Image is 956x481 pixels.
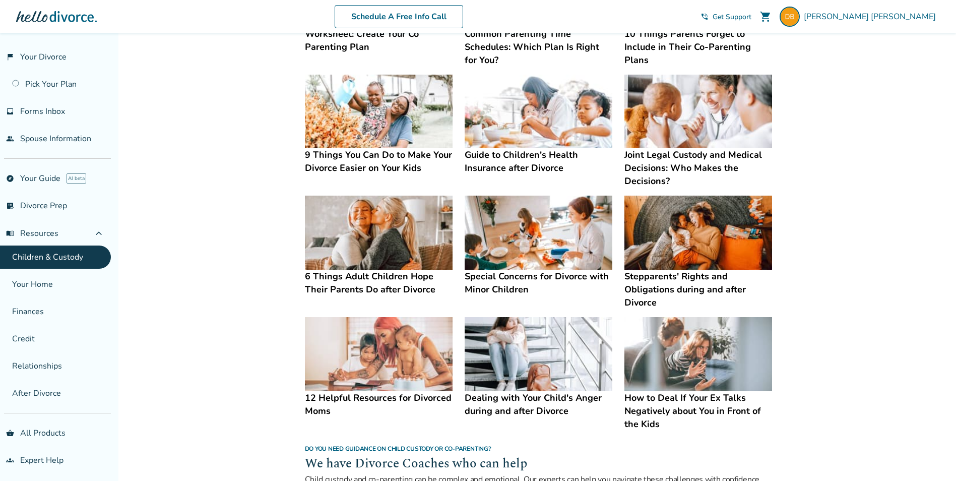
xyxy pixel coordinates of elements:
[780,7,800,27] img: dbebeau@sorenson.com
[713,12,751,22] span: Get Support
[6,174,14,183] span: explore
[624,196,772,270] img: Stepparents' Rights and Obligations during and after Divorce
[804,11,940,22] span: [PERSON_NAME] [PERSON_NAME]
[624,148,772,188] h4: Joint Legal Custody and Medical Decisions: Who Makes the Decisions?
[700,13,709,21] span: phone_in_talk
[93,227,105,239] span: expand_less
[6,53,14,61] span: flag_2
[305,196,453,270] img: 6 Things Adult Children Hope Their Parents Do after Divorce
[465,75,612,175] a: Guide to Children's Health Insurance after DivorceGuide to Children's Health Insurance after Divorce
[305,75,453,149] img: 9 Things You Can Do to Make Your Divorce Easier on Your Kids
[335,5,463,28] a: Schedule A Free Info Call
[465,75,612,149] img: Guide to Children's Health Insurance after Divorce
[305,391,453,417] h4: 12 Helpful Resources for Divorced Moms
[624,75,772,188] a: Joint Legal Custody and Medical Decisions: Who Makes the Decisions?Joint Legal Custody and Medica...
[305,455,773,474] h2: We have Divorce Coaches who can help
[305,27,453,53] h4: Worksheet: Create Your Co Parenting Plan
[624,196,772,309] a: Stepparents' Rights and Obligations during and after DivorceStepparents' Rights and Obligations d...
[906,433,956,481] iframe: Chat Widget
[305,445,491,453] span: Do you need guidance on child custody or co-parenting?
[6,202,14,210] span: list_alt_check
[700,12,751,22] a: phone_in_talkGet Support
[6,107,14,115] span: inbox
[67,173,86,184] span: AI beta
[624,317,772,431] a: How to Deal If Your Ex Talks Negatively about You in Front of the KidsHow to Deal If Your Ex Talk...
[624,75,772,149] img: Joint Legal Custody and Medical Decisions: Who Makes the Decisions?
[20,106,65,117] span: Forms Inbox
[305,317,453,417] a: 12 Helpful Resources for Divorced Moms12 Helpful Resources for Divorced Moms
[6,456,14,464] span: groups
[465,317,612,391] img: Dealing with Your Child's Anger during and after Divorce
[465,148,612,174] h4: Guide to Children's Health Insurance after Divorce
[624,317,772,391] img: How to Deal If Your Ex Talks Negatively about You in Front of the Kids
[305,148,453,174] h4: 9 Things You Can Do to Make Your Divorce Easier on Your Kids
[624,391,772,431] h4: How to Deal If Your Ex Talks Negatively about You in Front of the Kids
[465,27,612,67] h4: Common Parenting Time Schedules: Which Plan Is Right for You?
[6,229,14,237] span: menu_book
[6,429,14,437] span: shopping_basket
[465,270,612,296] h4: Special Concerns for Divorce with Minor Children
[305,317,453,391] img: 12 Helpful Resources for Divorced Moms
[624,27,772,67] h4: 10 Things Parents Forget to Include in Their Co-Parenting Plans
[305,270,453,296] h4: 6 Things Adult Children Hope Their Parents Do after Divorce
[465,391,612,417] h4: Dealing with Your Child's Anger during and after Divorce
[305,75,453,175] a: 9 Things You Can Do to Make Your Divorce Easier on Your Kids9 Things You Can Do to Make Your Divo...
[624,270,772,309] h4: Stepparents' Rights and Obligations during and after Divorce
[465,196,612,270] img: Special Concerns for Divorce with Minor Children
[305,196,453,296] a: 6 Things Adult Children Hope Their Parents Do after Divorce6 Things Adult Children Hope Their Par...
[6,135,14,143] span: people
[465,196,612,296] a: Special Concerns for Divorce with Minor ChildrenSpecial Concerns for Divorce with Minor Children
[759,11,772,23] span: shopping_cart
[6,228,58,239] span: Resources
[465,317,612,417] a: Dealing with Your Child's Anger during and after DivorceDealing with Your Child's Anger during an...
